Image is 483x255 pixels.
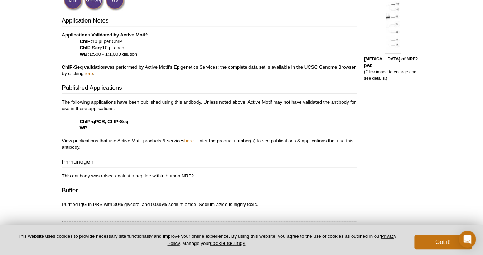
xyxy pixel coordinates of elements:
[80,45,102,50] strong: ChIP-Seq:
[414,235,472,249] button: Got it!
[62,158,357,168] h3: Immunogen
[11,233,402,247] p: This website uses cookies to provide necessary site functionality and improve your online experie...
[459,231,476,248] div: Open Intercom Messenger
[83,71,93,76] a: here
[62,16,357,26] h3: Application Notes
[364,57,418,68] b: [MEDICAL_DATA] of NRF2 pAb.
[62,173,357,179] p: This antibody was raised against a peptide within human NRF2.
[80,39,92,44] strong: ChIP:
[62,99,357,151] p: The following applications have been published using this antibody. Unless noted above, Active Mo...
[62,186,357,196] h3: Buffer
[80,119,129,124] strong: ChIP-qPCR, ChIP-Seq
[62,32,357,77] p: 10 µl per ChIP 10 µl each 1:500 - 1:1,000 dilution was performed by Active Motif's Epigenetics Se...
[62,201,357,208] p: Purified IgG in PBS with 30% glycerol and 0.035% sodium azide. Sodium azide is highly toxic.
[184,138,194,143] a: here
[364,56,421,82] p: (Click image to enlarge and see details.)
[62,84,357,94] h3: Published Applications
[62,64,106,70] b: ChIP-Seq validation
[62,32,149,38] b: Applications Validated by Active Motif:
[167,234,396,246] a: Privacy Policy
[80,52,89,57] strong: WB:
[80,125,88,131] strong: WB
[210,240,245,246] button: cookie settings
